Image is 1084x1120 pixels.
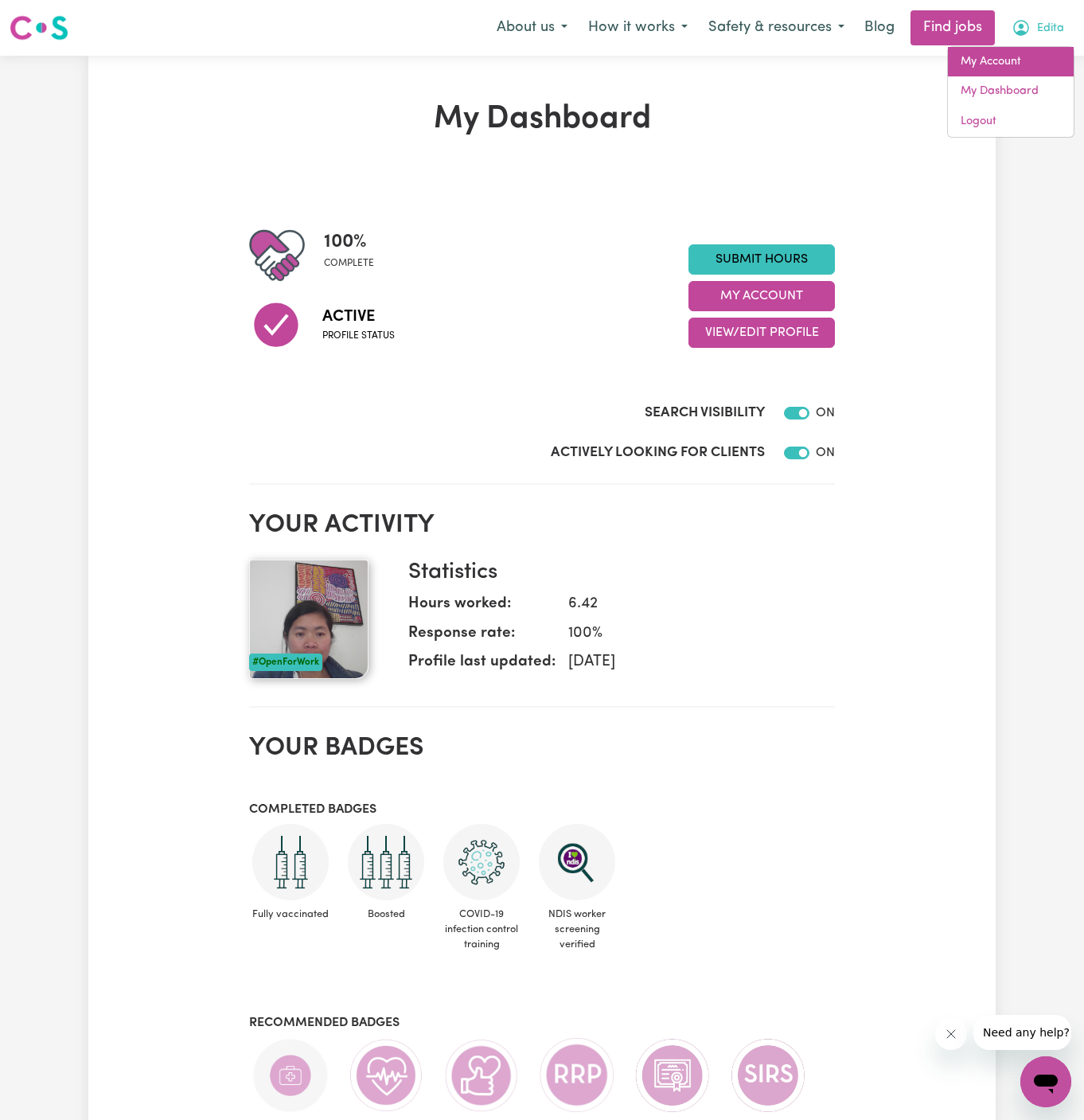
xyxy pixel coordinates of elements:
span: COVID-19 infection control training [440,900,523,959]
h3: Statistics [408,560,822,587]
img: Your profile picture [249,560,368,679]
button: View/Edit Profile [688,318,835,348]
dt: Response rate: [408,622,556,652]
a: Blog [855,10,904,45]
h3: Completed badges [249,802,835,818]
span: 100 % [324,228,374,256]
a: My Account [948,47,1074,77]
a: Submit Hours [688,244,835,275]
span: NDIS worker screening verified [536,900,618,959]
iframe: Close message [935,1018,967,1050]
a: My Dashboard [948,76,1074,107]
span: Edita [1037,20,1064,37]
dd: 100 % [556,622,822,646]
div: Profile completeness: 100% [324,228,387,283]
a: Careseekers logo [10,10,68,46]
img: Care and support worker has received 2 doses of COVID-19 vaccine [252,824,329,900]
span: ON [816,447,835,459]
button: Safety & resources [698,11,855,45]
span: Profile status [322,329,395,343]
label: Actively Looking for Clients [551,443,765,463]
img: Care worker is recommended by Careseekers [443,1037,520,1114]
a: Logout [948,107,1074,137]
h2: Your badges [249,733,835,763]
img: Care and support worker has received booster dose of COVID-19 vaccination [348,824,424,900]
span: Fully vaccinated [249,900,332,928]
span: ON [816,407,835,420]
span: Active [322,305,395,329]
div: #OpenForWork [249,654,322,671]
button: My Account [1001,11,1074,45]
label: Search Visibility [645,403,765,423]
dd: 6.42 [556,593,822,616]
img: CS Academy: Regulated Restrictive Practices course completed [539,1037,615,1113]
img: Care and support worker has completed First Aid Certification [252,1037,329,1114]
img: CS Academy: Aged Care Quality Standards & Code of Conduct course completed [634,1037,711,1114]
button: My Account [688,281,835,311]
h1: My Dashboard [249,100,835,139]
iframe: Message from company [973,1015,1071,1050]
span: Boosted [345,900,427,928]
dd: [DATE] [556,651,822,674]
img: NDIS Worker Screening Verified [539,824,615,900]
h3: Recommended badges [249,1016,835,1031]
dt: Hours worked: [408,593,556,622]
a: Find jobs [910,10,995,45]
button: About us [486,11,578,45]
iframe: Button to launch messaging window [1020,1056,1071,1107]
button: How it works [578,11,698,45]
span: complete [324,256,374,271]
img: Careseekers logo [10,14,68,42]
h2: Your activity [249,510,835,540]
img: CS Academy: Serious Incident Reporting Scheme course completed [730,1037,806,1114]
img: CS Academy: COVID-19 Infection Control Training course completed [443,824,520,900]
img: Care and support worker has completed CPR Certification [348,1037,424,1114]
dt: Profile last updated: [408,651,556,681]
div: My Account [947,46,1074,138]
